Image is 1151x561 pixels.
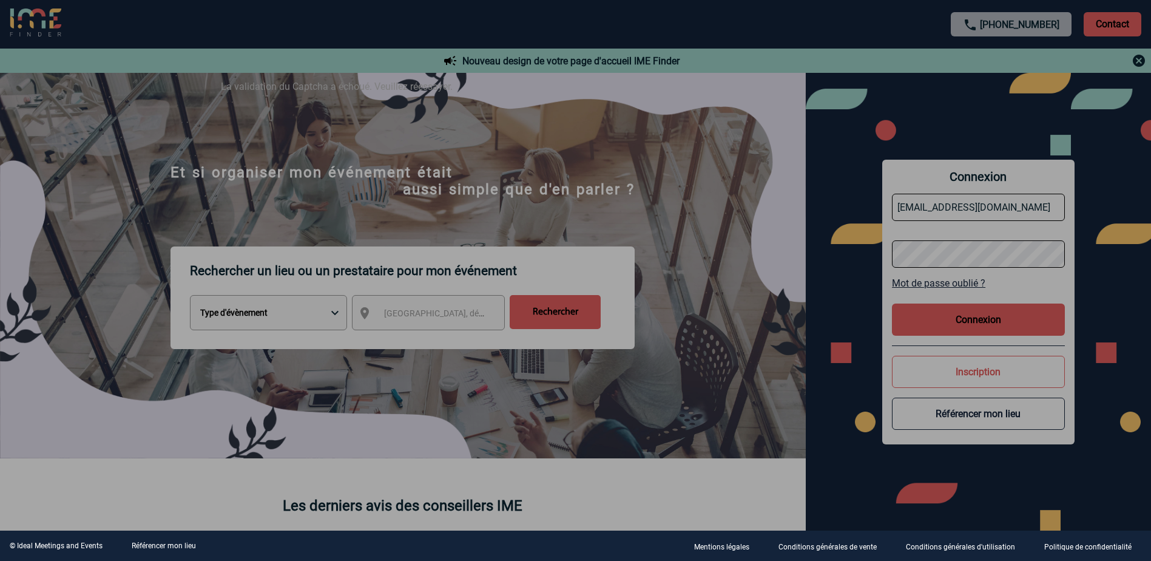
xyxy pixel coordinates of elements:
[10,542,103,550] div: © Ideal Meetings and Events
[896,540,1035,552] a: Conditions générales d'utilisation
[1035,540,1151,552] a: Politique de confidentialité
[769,540,896,552] a: Conditions générales de vente
[906,543,1015,551] p: Conditions générales d'utilisation
[684,540,769,552] a: Mentions légales
[132,542,196,550] a: Référencer mon lieu
[778,543,877,551] p: Conditions générales de vente
[206,66,946,123] div: La validation du Captcha a échoué. Veuillez réessayer.
[694,543,749,551] p: Mentions légales
[1044,543,1132,551] p: Politique de confidentialité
